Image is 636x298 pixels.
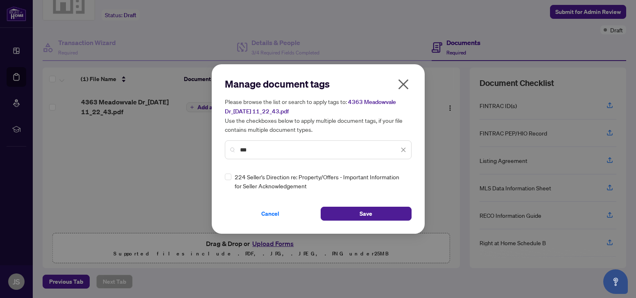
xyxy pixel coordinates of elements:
h5: Please browse the list or search to apply tags to: Use the checkboxes below to apply multiple doc... [225,97,412,134]
span: close [397,78,410,91]
span: Cancel [261,207,279,220]
button: Save [321,207,412,221]
button: Cancel [225,207,316,221]
span: Save [360,207,372,220]
span: close [401,147,406,153]
button: Open asap [603,269,628,294]
h2: Manage document tags [225,77,412,90]
span: 224 Seller's Direction re: Property/Offers - Important Information for Seller Acknowledgement [235,172,407,190]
